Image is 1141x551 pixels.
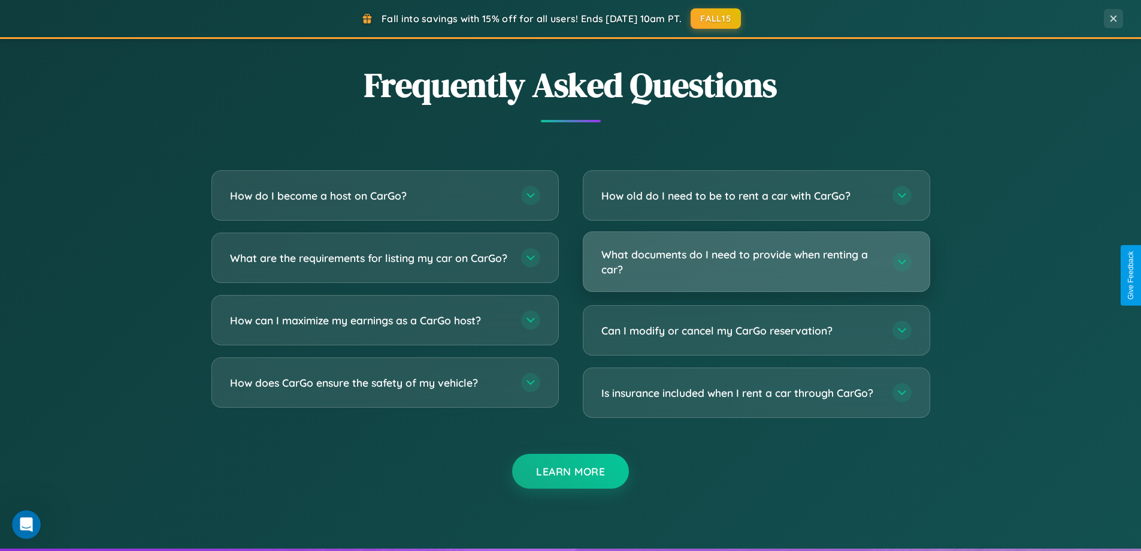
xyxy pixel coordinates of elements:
h3: Is insurance included when I rent a car through CarGo? [601,386,880,401]
h3: How does CarGo ensure the safety of my vehicle? [230,375,509,390]
button: Learn More [512,454,629,489]
h3: What documents do I need to provide when renting a car? [601,247,880,276]
h3: How old do I need to be to rent a car with CarGo? [601,188,880,203]
span: Fall into savings with 15% off for all users! Ends [DATE] 10am PT. [382,13,682,25]
h3: Can I modify or cancel my CarGo reservation? [601,323,880,338]
div: Give Feedback [1127,251,1135,300]
h3: What are the requirements for listing my car on CarGo? [230,251,509,266]
h3: How can I maximize my earnings as a CarGo host? [230,313,509,328]
button: FALL15 [691,8,741,29]
h3: How do I become a host on CarGo? [230,188,509,203]
iframe: Intercom live chat [12,510,41,539]
h2: Frequently Asked Questions [211,62,930,108]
